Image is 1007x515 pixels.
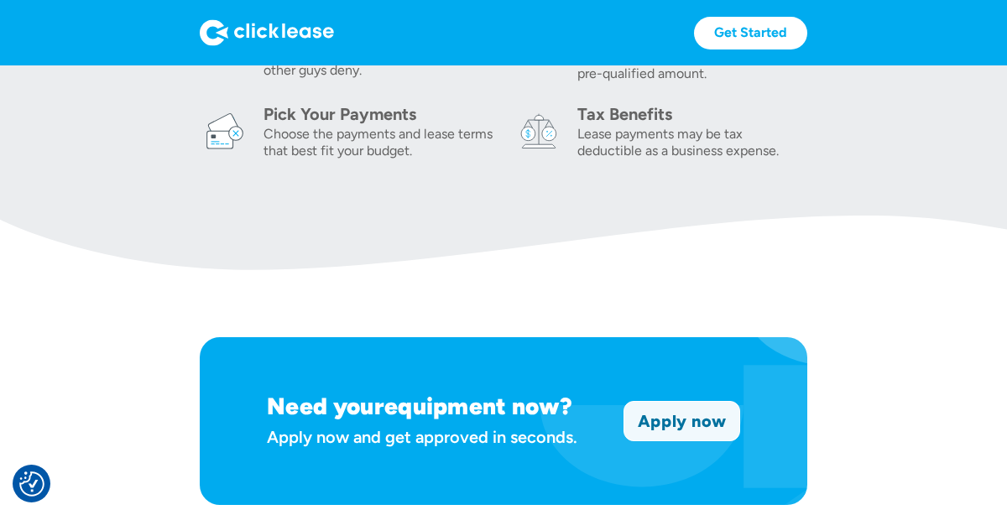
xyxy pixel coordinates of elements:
[267,392,384,420] h1: Need your
[624,402,739,440] a: Apply now
[694,17,807,49] a: Get Started
[384,392,572,420] h1: equipment now?
[263,102,493,126] div: Pick Your Payments
[263,126,493,159] div: Choose the payments and lease terms that best fit your budget.
[267,423,603,452] div: Apply now and get approved in seconds.
[19,471,44,497] button: Consent Preferences
[577,102,807,126] div: Tax Benefits
[577,126,807,159] div: Lease payments may be tax deductible as a business expense.
[514,106,564,156] img: tax icon
[200,19,334,46] img: Logo
[577,49,807,82] div: As good as cash in hand, not just a pre-qualified amount.
[19,471,44,497] img: Revisit consent button
[200,106,250,156] img: card icon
